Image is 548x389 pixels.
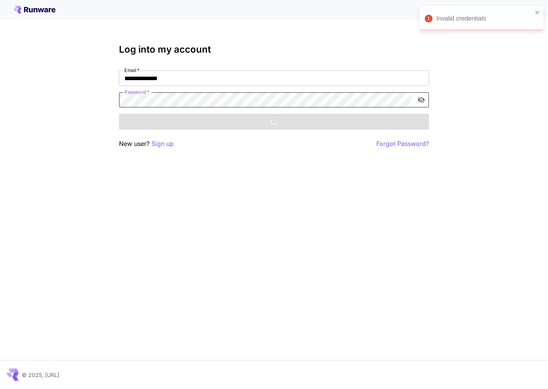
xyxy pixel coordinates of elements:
button: Forgot Password? [376,139,429,149]
p: New user? [119,139,174,149]
div: Invalid credentials [436,14,532,23]
button: Sign up [152,139,174,149]
button: close [535,9,540,15]
label: Email [124,67,140,74]
p: © 2025, [URL] [22,371,59,379]
h3: Log into my account [119,44,429,55]
label: Password [124,89,149,95]
button: toggle password visibility [414,93,428,107]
